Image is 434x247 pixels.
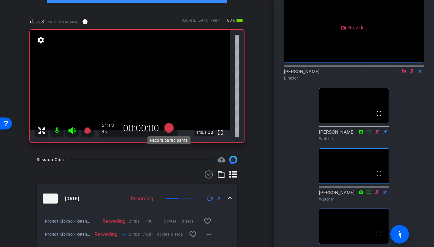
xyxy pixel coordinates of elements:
[157,231,171,238] span: 0bytes
[189,230,197,238] mat-icon: favorite_border
[229,156,237,164] img: Session clips
[226,15,236,26] span: 80%
[65,195,79,202] span: [DATE]
[102,129,119,134] div: 4K
[91,218,129,225] div: Recording
[319,196,389,202] div: Watcher
[46,19,77,24] span: iPhone 16 Pro Max
[146,218,164,225] span: 4K
[375,170,383,178] mat-icon: fullscreen
[203,217,211,225] mat-icon: favorite_border
[218,195,221,202] span: 2
[319,189,389,202] div: [PERSON_NAME]
[375,109,383,117] mat-icon: fullscreen
[319,129,389,142] div: [PERSON_NAME]
[36,36,45,44] mat-icon: settings
[82,19,88,25] mat-icon: info
[236,16,244,24] mat-icon: battery_std
[147,136,190,144] div: Record participants
[171,231,185,238] span: 0 secs
[284,68,424,81] div: [PERSON_NAME]
[218,156,226,164] span: Destinations for your clips
[180,17,220,27] div: ROOM ID: 697217987
[37,156,66,163] div: Session Clips
[164,218,182,225] span: 0bytes
[91,231,121,238] div: Recording
[45,218,91,225] span: Project Kipling - Retention-Project Kipling - Retention-david3-2025-08-25-08-42-45-980-0
[182,218,199,225] span: 0 secs
[102,123,119,128] div: 24
[375,230,383,238] mat-icon: fullscreen
[284,75,424,81] div: Director
[43,194,58,204] img: thumb-nail
[129,231,143,238] span: 24fps
[194,128,215,136] span: 140.1 GB
[119,123,163,134] div: 00:00:00
[396,230,404,238] mat-icon: accessibility
[348,24,367,30] span: No Video
[45,231,91,238] span: Project Kipling - Retention-Project Kipling - Retention-[PERSON_NAME]-2025-08-25-08-42-45-980-1
[107,123,114,128] span: FPS
[37,184,237,213] mat-expansion-panel-header: thumb-nail[DATE]Recording2
[319,136,389,142] div: Watcher
[218,156,226,164] mat-icon: cloud_upload
[30,18,44,25] span: david3
[129,218,146,225] span: 24fps
[127,195,156,203] div: Recording
[216,129,224,137] mat-icon: fullscreen
[205,230,213,238] mat-icon: more_horiz
[143,231,157,238] span: 720P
